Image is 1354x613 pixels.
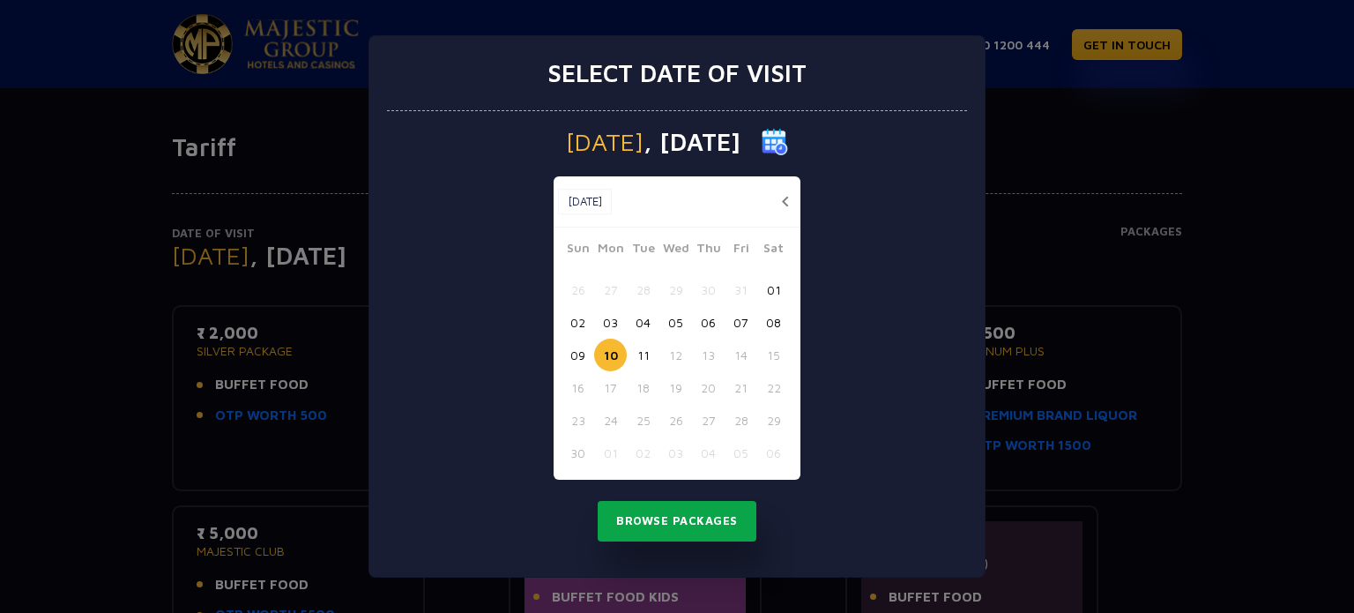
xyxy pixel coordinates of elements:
[562,437,594,469] button: 30
[659,273,692,306] button: 29
[692,437,725,469] button: 04
[644,130,740,154] span: , [DATE]
[725,404,757,437] button: 28
[594,339,627,371] button: 10
[594,404,627,437] button: 24
[757,371,790,404] button: 22
[562,339,594,371] button: 09
[627,437,659,469] button: 02
[757,437,790,469] button: 06
[757,273,790,306] button: 01
[659,238,692,263] span: Wed
[692,371,725,404] button: 20
[725,238,757,263] span: Fri
[594,371,627,404] button: 17
[562,273,594,306] button: 26
[547,58,807,88] h3: Select date of visit
[659,437,692,469] button: 03
[627,238,659,263] span: Tue
[594,437,627,469] button: 01
[659,404,692,437] button: 26
[692,306,725,339] button: 06
[659,339,692,371] button: 12
[692,404,725,437] button: 27
[627,371,659,404] button: 18
[725,339,757,371] button: 14
[757,306,790,339] button: 08
[598,501,756,542] button: Browse Packages
[562,404,594,437] button: 23
[594,273,627,306] button: 27
[562,371,594,404] button: 16
[558,189,612,215] button: [DATE]
[725,437,757,469] button: 05
[757,339,790,371] button: 15
[757,404,790,437] button: 29
[725,306,757,339] button: 07
[757,238,790,263] span: Sat
[659,306,692,339] button: 05
[762,129,788,155] img: calender icon
[627,339,659,371] button: 11
[562,238,594,263] span: Sun
[659,371,692,404] button: 19
[627,273,659,306] button: 28
[566,130,644,154] span: [DATE]
[627,404,659,437] button: 25
[725,273,757,306] button: 31
[594,238,627,263] span: Mon
[627,306,659,339] button: 04
[692,273,725,306] button: 30
[594,306,627,339] button: 03
[692,238,725,263] span: Thu
[562,306,594,339] button: 02
[692,339,725,371] button: 13
[725,371,757,404] button: 21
